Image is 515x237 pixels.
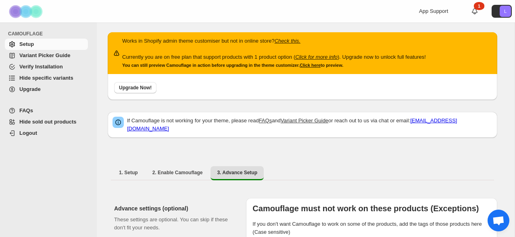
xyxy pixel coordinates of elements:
a: Click here [300,63,321,68]
span: Variant Picker Guide [19,52,70,58]
a: Logout [5,128,88,139]
span: Hide specific variants [19,75,73,81]
div: 1 [474,2,484,10]
span: App Support [419,8,448,14]
a: Hide specific variants [5,72,88,84]
p: These settings are optional. You can skip if these don't fit your needs. [114,216,233,232]
span: Hide sold out products [19,119,77,125]
a: Check this. [275,38,300,44]
span: Upgrade [19,86,41,92]
span: FAQs [19,107,33,113]
a: Chat abierto [488,210,509,231]
p: Currently you are on free plan that support products with 1 product option ( ). Upgrade now to un... [122,53,426,61]
text: L [504,9,507,14]
span: Avatar with initials L [500,6,511,17]
a: Variant Picker Guide [281,117,328,124]
p: If Camouflage is not working for your theme, please read and or reach out to us via chat or email: [127,117,492,133]
span: If you don't want Camouflage to work on some of the products, add the tags of those products here... [252,221,482,235]
img: Camouflage [6,0,47,23]
span: CAMOUFLAGE [8,31,91,37]
span: Verify Installation [19,64,63,70]
small: You can still preview Camouflage in action before upgrading in the theme customizer. to preview. [122,63,343,68]
a: Verify Installation [5,61,88,72]
span: Logout [19,130,37,136]
p: Works in Shopify admin theme customiser but not in online store? [122,37,426,45]
span: Upgrade Now! [119,84,152,91]
a: FAQs [5,105,88,116]
a: Variant Picker Guide [5,50,88,61]
a: Setup [5,39,88,50]
a: FAQs [259,117,272,124]
span: 1. Setup [119,169,138,176]
h2: Advance settings (optional) [114,204,233,212]
a: 1 [471,7,479,15]
button: Avatar with initials L [492,5,512,18]
span: Setup [19,41,34,47]
a: Upgrade [5,84,88,95]
span: 3. Advance Setup [217,169,257,176]
b: Camouflage must not work on these products (Exceptions) [252,204,479,213]
span: 2. Enable Camouflage [152,169,203,176]
button: Upgrade Now! [114,82,156,93]
a: Hide sold out products [5,116,88,128]
a: Click for more info [295,54,338,60]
